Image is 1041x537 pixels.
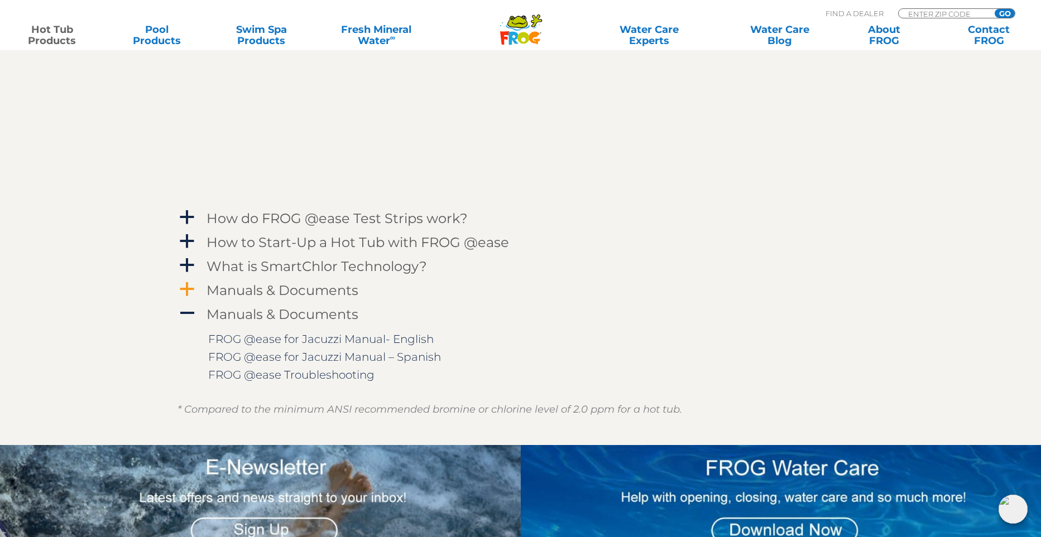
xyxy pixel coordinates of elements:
[583,24,716,46] a: Water CareExperts
[178,280,864,301] a: a Manuals & Documents
[208,332,434,346] a: FROG @ease for Jacuzzi Manual- English
[390,33,396,42] sup: ∞
[995,9,1015,18] input: GO
[207,235,509,250] h4: How to Start-Up a Hot Tub with FROG @ease
[179,209,195,226] span: a
[179,257,195,274] span: a
[208,350,441,364] a: FROG @ease for Jacuzzi Manual – Spanish
[208,18,521,194] iframe: FROG® @ease® Testing Strips
[208,368,375,381] a: FROG @ease Troubleshooting
[178,232,864,253] a: a How to Start-Up a Hot Tub with FROG @ease
[178,304,864,325] a: A Manuals & Documents
[826,8,884,18] p: Find A Dealer
[220,24,302,46] a: Swim SpaProducts
[116,24,198,46] a: PoolProducts
[907,9,982,18] input: Zip Code Form
[179,233,195,250] span: a
[207,211,468,226] h4: How do FROG @ease Test Strips work?
[999,495,1028,524] img: openIcon
[178,403,682,415] em: * Compared to the minimum ANSI recommended bromine or chlorine level of 2.0 ppm for a hot tub.
[843,24,925,46] a: AboutFROG
[207,259,427,274] h4: What is SmartChlor Technology?
[948,24,1030,46] a: ContactFROG
[178,256,864,277] a: a What is SmartChlor Technology?
[207,283,358,298] h4: Manuals & Documents
[178,208,864,229] a: a How do FROG @ease Test Strips work?
[325,24,428,46] a: Fresh MineralWater∞
[179,305,195,322] span: A
[11,24,93,46] a: Hot TubProducts
[739,24,821,46] a: Water CareBlog
[207,307,358,322] h4: Manuals & Documents
[179,281,195,298] span: a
